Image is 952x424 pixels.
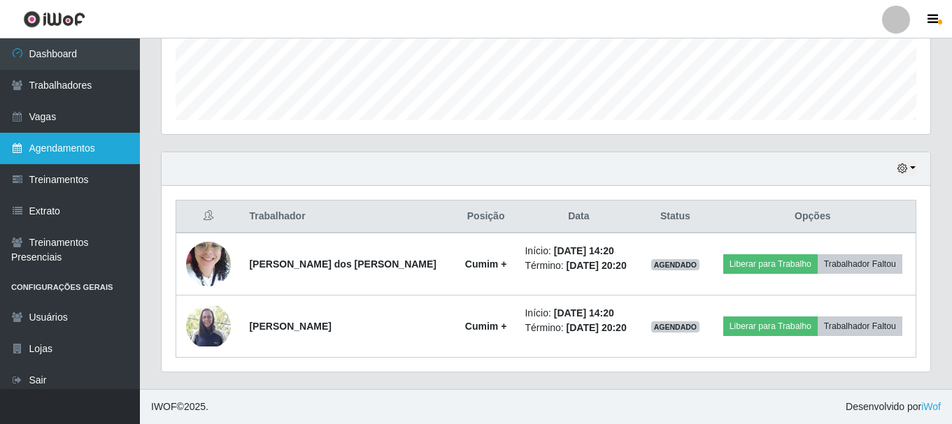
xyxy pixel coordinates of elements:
li: Início: [525,306,632,321]
a: iWof [921,401,941,412]
th: Trabalhador [241,200,455,233]
time: [DATE] 20:20 [567,322,627,333]
th: Posição [455,200,517,233]
button: Liberar para Trabalho [723,316,818,336]
strong: Cumim + [465,258,507,270]
strong: [PERSON_NAME] [249,321,331,332]
strong: [PERSON_NAME] dos [PERSON_NAME] [249,258,436,270]
span: AGENDADO [651,321,700,332]
li: Término: [525,321,632,335]
th: Data [516,200,641,233]
time: [DATE] 14:20 [554,307,614,319]
th: Status [641,200,709,233]
li: Término: [525,258,632,273]
th: Opções [710,200,916,233]
span: Desenvolvido por [846,400,941,414]
strong: Cumim + [465,321,507,332]
button: Liberar para Trabalho [723,254,818,274]
img: CoreUI Logo [23,10,85,28]
button: Trabalhador Faltou [818,316,902,336]
li: Início: [525,244,632,258]
img: 1739952008601.jpeg [186,234,231,293]
span: AGENDADO [651,259,700,270]
button: Trabalhador Faltou [818,254,902,274]
span: IWOF [151,401,177,412]
time: [DATE] 20:20 [567,260,627,271]
time: [DATE] 14:20 [554,245,614,256]
span: © 2025 . [151,400,208,414]
img: 1751565100941.jpeg [186,306,231,347]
